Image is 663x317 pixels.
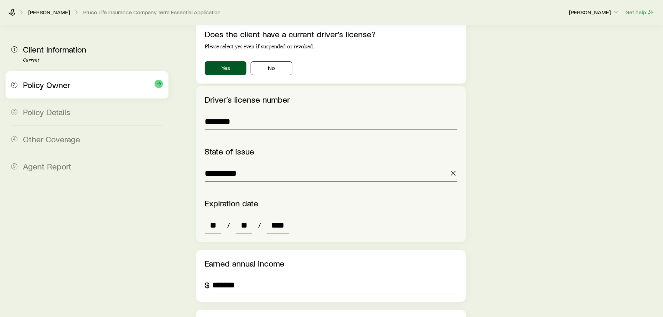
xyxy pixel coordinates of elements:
label: Driver’s license number [205,94,290,104]
span: 2 [11,82,17,88]
button: [PERSON_NAME] [569,8,619,17]
p: Does the client have a current driver’s license? [205,29,457,39]
span: Policy Owner [23,80,70,90]
span: Other Coverage [23,134,80,144]
label: State of issue [205,146,254,156]
span: 4 [11,136,17,142]
span: / [255,220,264,230]
span: / [224,220,233,230]
span: 5 [11,163,17,169]
button: Get help [625,8,655,16]
p: Please select yes even if suspended or revoked. [205,43,457,50]
p: Current [23,57,163,63]
span: Agent Report [23,161,71,171]
button: Pruco Life Insurance Company Term Essential Application [83,9,221,16]
span: 3 [11,109,17,115]
span: Policy Details [23,107,70,117]
button: Yes [205,61,246,75]
span: 1 [11,46,17,53]
a: [PERSON_NAME] [28,9,70,16]
button: No [251,61,292,75]
label: Expiration date [205,198,258,208]
span: Client Information [23,44,86,54]
p: [PERSON_NAME] [569,9,619,16]
div: $ [205,280,210,290]
p: Earned annual income [205,259,457,268]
